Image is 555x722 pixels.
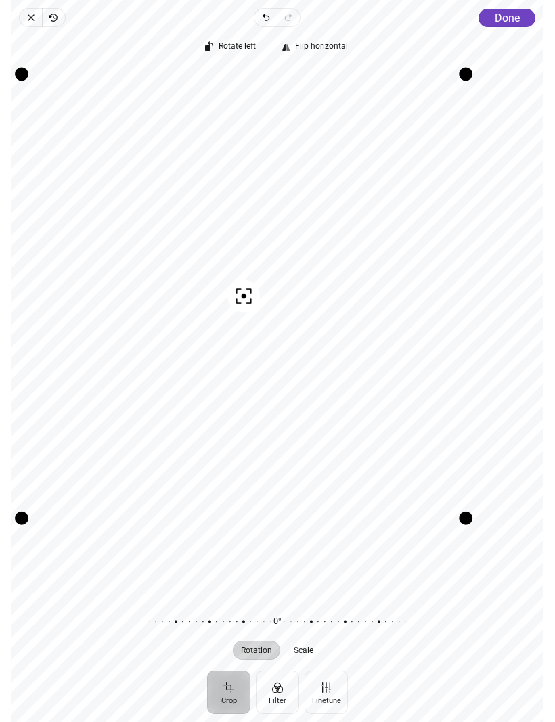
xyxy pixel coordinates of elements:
div: Drag edge t [22,68,466,81]
span: Rotation [242,646,273,654]
span: Flip horizontal [296,42,349,51]
div: Drag corner br [460,512,473,525]
button: Crop [207,671,250,714]
button: Done [479,9,536,27]
button: Rotation [234,641,281,660]
span: Rotate left [219,42,257,51]
div: Drag corner bl [15,512,28,525]
div: Drag corner tr [460,68,473,81]
div: Drag edge r [460,74,473,518]
span: Done [495,12,520,24]
div: Drag edge b [22,512,466,525]
div: Drag corner tl [15,68,28,81]
button: Scale [286,641,322,660]
button: Rotate left [199,38,265,57]
button: Filter [256,671,299,714]
button: Finetune [305,671,348,714]
button: Flip horizontal [275,38,357,57]
span: Scale [294,646,314,654]
div: Drag edge l [15,74,28,518]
